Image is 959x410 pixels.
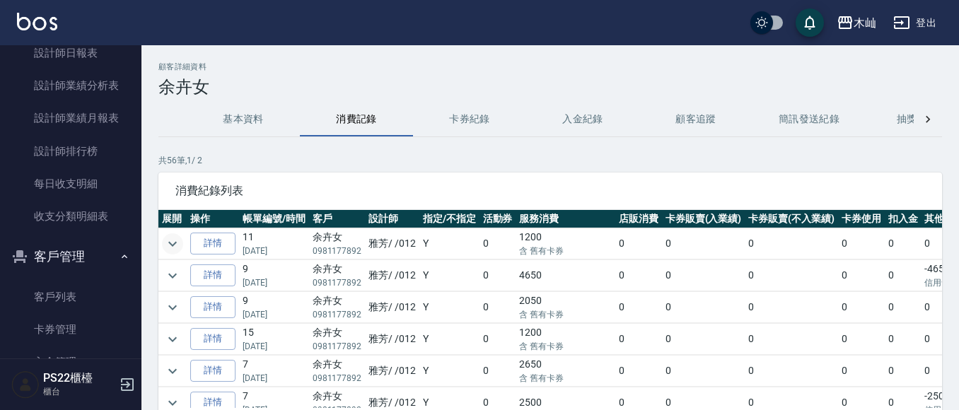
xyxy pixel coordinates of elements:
[239,324,309,355] td: 15
[662,324,745,355] td: 0
[190,360,236,382] a: 詳情
[662,356,745,387] td: 0
[516,356,615,387] td: 2650
[615,260,662,291] td: 0
[516,210,615,228] th: 服務消費
[662,210,745,228] th: 卡券販賣(入業績)
[479,324,516,355] td: 0
[796,8,824,37] button: save
[365,228,419,259] td: 雅芳 / /012
[239,228,309,259] td: 11
[745,228,838,259] td: 0
[885,356,922,387] td: 0
[831,8,882,37] button: 木屾
[190,233,236,254] a: 詳情
[313,308,362,321] p: 0981177892
[479,210,516,228] th: 活動券
[158,77,942,97] h3: 余卉女
[365,324,419,355] td: 雅芳 / /012
[516,324,615,355] td: 1200
[17,13,57,30] img: Logo
[745,210,838,228] th: 卡券販賣(不入業績)
[162,233,183,254] button: expand row
[365,292,419,323] td: 雅芳 / /012
[309,228,366,259] td: 余卉女
[239,210,309,228] th: 帳單編號/時間
[309,292,366,323] td: 余卉女
[6,69,136,102] a: 設計師業績分析表
[6,313,136,346] a: 卡券管理
[519,308,611,321] p: 含 舊有卡券
[745,356,838,387] td: 0
[175,184,925,198] span: 消費紀錄列表
[243,372,306,385] p: [DATE]
[6,135,136,168] a: 設計師排行榜
[885,228,922,259] td: 0
[11,370,40,399] img: Person
[888,10,942,36] button: 登出
[158,62,942,71] h2: 顧客詳細資料
[158,154,942,167] p: 共 56 筆, 1 / 2
[519,340,611,353] p: 含 舊有卡券
[885,292,922,323] td: 0
[43,371,115,385] h5: PS22櫃檯
[239,260,309,291] td: 9
[745,324,838,355] td: 0
[162,329,183,350] button: expand row
[6,281,136,313] a: 客戶列表
[43,385,115,398] p: 櫃台
[526,102,639,136] button: 入金紀錄
[239,356,309,387] td: 7
[413,102,526,136] button: 卡券紀錄
[6,37,136,69] a: 設計師日報表
[838,356,885,387] td: 0
[419,228,479,259] td: Y
[365,210,419,228] th: 設計師
[885,210,922,228] th: 扣入金
[365,260,419,291] td: 雅芳 / /012
[419,292,479,323] td: Y
[615,292,662,323] td: 0
[516,228,615,259] td: 1200
[6,200,136,233] a: 收支分類明細表
[365,356,419,387] td: 雅芳 / /012
[309,356,366,387] td: 余卉女
[885,260,922,291] td: 0
[243,276,306,289] p: [DATE]
[479,292,516,323] td: 0
[6,102,136,134] a: 設計師業績月報表
[6,168,136,200] a: 每日收支明細
[419,260,479,291] td: Y
[479,228,516,259] td: 0
[6,238,136,275] button: 客戶管理
[752,102,866,136] button: 簡訊發送紀錄
[243,245,306,257] p: [DATE]
[838,210,885,228] th: 卡券使用
[838,292,885,323] td: 0
[162,361,183,382] button: expand row
[479,260,516,291] td: 0
[313,276,362,289] p: 0981177892
[838,228,885,259] td: 0
[745,292,838,323] td: 0
[313,372,362,385] p: 0981177892
[838,324,885,355] td: 0
[190,264,236,286] a: 詳情
[313,340,362,353] p: 0981177892
[516,292,615,323] td: 2050
[162,297,183,318] button: expand row
[662,292,745,323] td: 0
[309,260,366,291] td: 余卉女
[838,260,885,291] td: 0
[615,210,662,228] th: 店販消費
[479,356,516,387] td: 0
[615,356,662,387] td: 0
[516,260,615,291] td: 4650
[243,340,306,353] p: [DATE]
[662,228,745,259] td: 0
[309,324,366,355] td: 余卉女
[615,228,662,259] td: 0
[300,102,413,136] button: 消費記錄
[162,265,183,286] button: expand row
[239,292,309,323] td: 9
